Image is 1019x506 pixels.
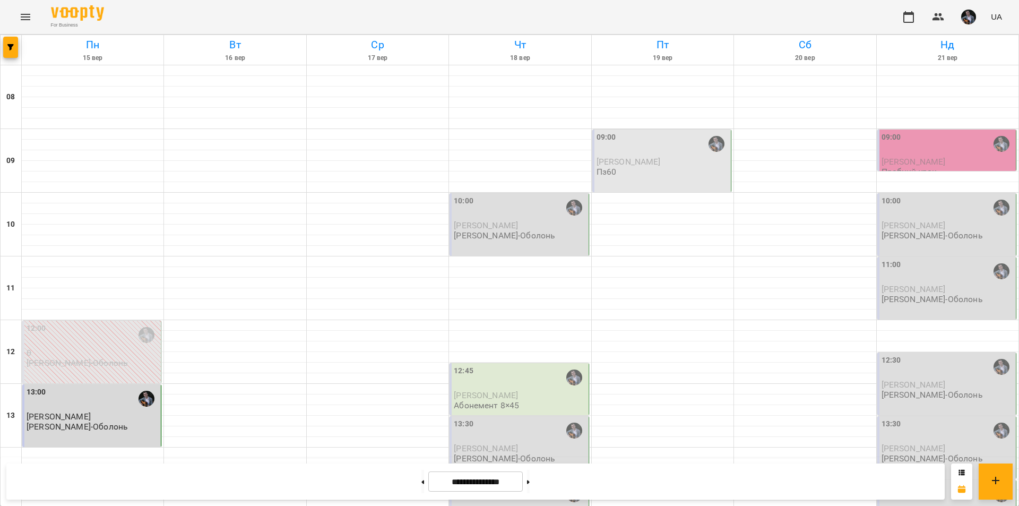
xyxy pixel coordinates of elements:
h6: Нд [878,37,1017,53]
h6: 17 вер [308,53,447,63]
p: [PERSON_NAME]-Оболонь [882,231,983,240]
h6: 09 [6,155,15,167]
h6: Чт [451,37,589,53]
p: [PERSON_NAME]-Оболонь [27,358,128,367]
label: 13:00 [27,387,46,398]
h6: Ср [308,37,447,53]
h6: Пн [23,37,162,53]
img: Олексій КОЧЕТОВ [994,423,1009,439]
h6: 12 [6,346,15,358]
p: [PERSON_NAME]-Оболонь [882,295,983,304]
label: 10:00 [882,195,901,207]
img: Voopty Logo [51,5,104,21]
h6: 19 вер [593,53,732,63]
span: [PERSON_NAME] [882,220,946,230]
span: [PERSON_NAME] [882,284,946,294]
span: For Business [51,22,104,29]
label: 12:45 [454,365,473,377]
p: Пз60 [597,167,617,176]
label: 12:30 [882,355,901,366]
h6: 08 [6,91,15,103]
h6: 21 вер [878,53,1017,63]
button: UA [987,7,1006,27]
label: 12:00 [27,323,46,335]
h6: 16 вер [166,53,304,63]
button: Menu [13,4,38,30]
h6: Вт [166,37,304,53]
img: Олексій КОЧЕТОВ [139,391,154,407]
span: [PERSON_NAME] [882,380,946,390]
label: 13:30 [882,418,901,430]
p: [PERSON_NAME]-Оболонь [27,422,128,431]
img: Олексій КОЧЕТОВ [139,327,154,343]
label: 09:00 [597,132,616,143]
p: [PERSON_NAME]-Оболонь [454,454,555,463]
span: [PERSON_NAME] [27,411,91,422]
span: [PERSON_NAME] [882,157,946,167]
img: d409717b2cc07cfe90b90e756120502c.jpg [961,10,976,24]
p: Пробний урок [882,167,937,176]
h6: 11 [6,282,15,294]
img: Олексій КОЧЕТОВ [566,423,582,439]
span: [PERSON_NAME] [454,443,518,453]
label: 09:00 [882,132,901,143]
p: [PERSON_NAME]-Оболонь [454,231,555,240]
p: [PERSON_NAME]-Оболонь [882,390,983,399]
span: [PERSON_NAME] [597,157,661,167]
p: Абонемент 8×45 [454,401,519,410]
img: Олексій КОЧЕТОВ [566,200,582,216]
span: [PERSON_NAME] [454,220,518,230]
h6: 15 вер [23,53,162,63]
h6: Сб [736,37,874,53]
label: 11:00 [882,259,901,271]
h6: 20 вер [736,53,874,63]
img: Олексій КОЧЕТОВ [994,136,1009,152]
h6: 18 вер [451,53,589,63]
span: [PERSON_NAME] [882,443,946,453]
img: Олексій КОЧЕТОВ [709,136,724,152]
h6: 10 [6,219,15,230]
img: Олексій КОЧЕТОВ [994,263,1009,279]
img: Олексій КОЧЕТОВ [566,370,582,385]
p: 0 [27,348,159,357]
p: [PERSON_NAME]-Оболонь [882,454,983,463]
img: Олексій КОЧЕТОВ [994,359,1009,375]
img: Олексій КОЧЕТОВ [994,200,1009,216]
h6: 13 [6,410,15,422]
label: 10:00 [454,195,473,207]
h6: Пт [593,37,732,53]
label: 13:30 [454,418,473,430]
span: UA [991,11,1002,22]
span: [PERSON_NAME] [454,390,518,400]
